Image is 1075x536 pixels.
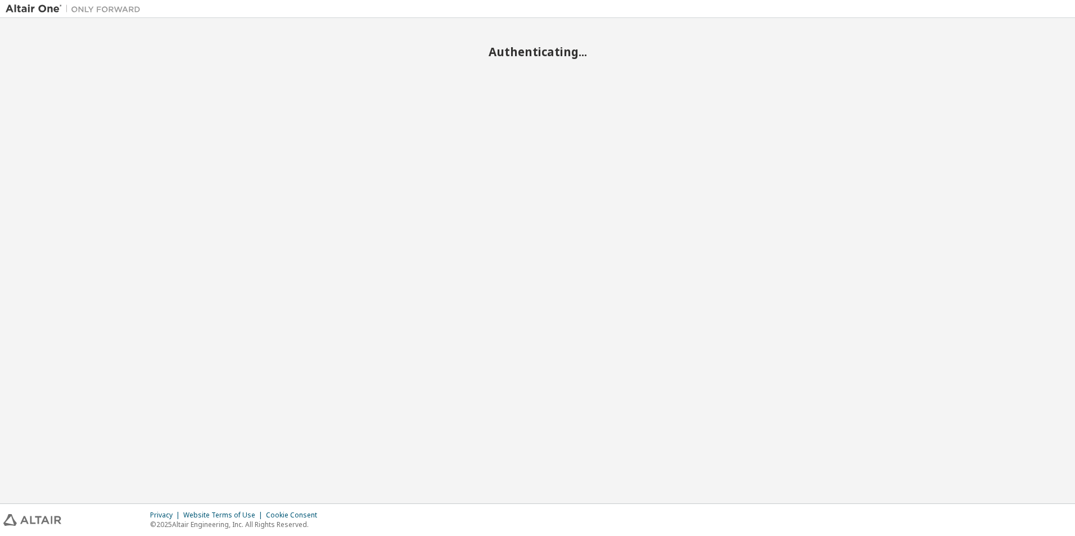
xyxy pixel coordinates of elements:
div: Website Terms of Use [183,511,266,520]
img: altair_logo.svg [3,514,61,526]
div: Privacy [150,511,183,520]
div: Cookie Consent [266,511,324,520]
img: Altair One [6,3,146,15]
p: © 2025 Altair Engineering, Inc. All Rights Reserved. [150,520,324,529]
h2: Authenticating... [6,44,1069,59]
